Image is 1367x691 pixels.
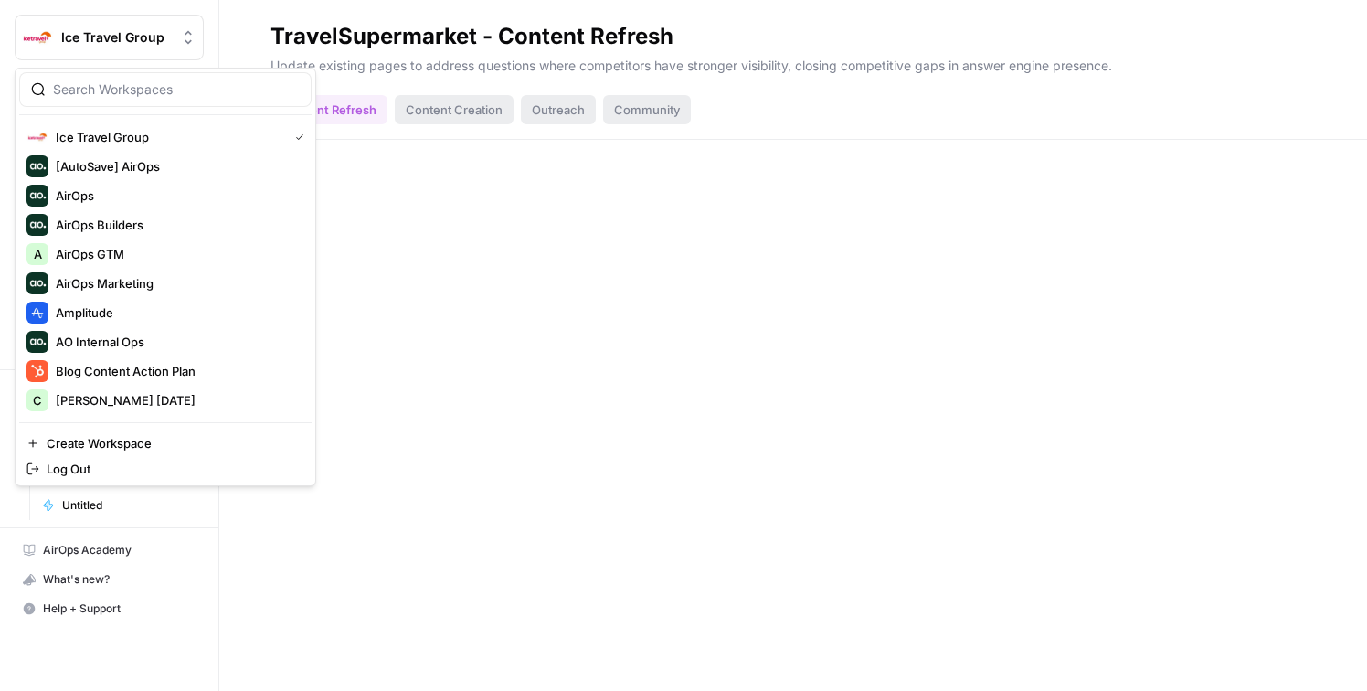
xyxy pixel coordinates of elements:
span: Ice Travel Group [61,28,172,47]
button: Workspace: Ice Travel Group [15,15,204,60]
img: Amplitude Logo [26,302,48,324]
a: Untitled [34,491,204,520]
span: AirOps Builders [56,216,297,234]
span: AirOps Marketing [56,274,297,292]
span: Untitled [62,497,196,514]
p: Update existing pages to address questions where competitors have stronger visibility, closing co... [270,51,1316,75]
a: Log Out [19,456,312,482]
span: Help + Support [43,601,196,617]
a: Create Workspace [19,431,312,456]
div: Content Creation [395,95,514,124]
span: [AutoSave] AirOps [56,157,297,175]
span: Create Workspace [47,434,297,452]
span: Ice Travel Group [56,128,281,146]
span: AirOps [56,186,297,205]
div: Outreach [521,95,596,124]
span: C [33,391,42,409]
img: Blog Content Action Plan Logo [26,360,48,382]
span: A [34,245,42,263]
span: AO Internal Ops [56,333,297,351]
span: Amplitude [56,303,297,322]
img: AirOps Logo [26,185,48,207]
span: Blog Content Action Plan [56,362,297,380]
img: AO Internal Ops Logo [26,331,48,353]
span: [PERSON_NAME] [DATE] [56,391,297,409]
a: AirOps Academy [15,536,204,565]
div: Workspace: Ice Travel Group [15,68,316,486]
img: [AutoSave] AirOps Logo [26,155,48,177]
input: Search Workspaces [53,80,300,99]
button: What's new? [15,565,204,594]
div: Content Refresh [270,95,387,124]
span: Log Out [47,460,297,478]
div: Community [603,95,691,124]
img: Ice Travel Group Logo [26,126,48,148]
div: TravelSupermarket - Content Refresh [270,22,673,51]
div: What's new? [16,566,203,593]
img: AirOps Marketing Logo [26,272,48,294]
span: AirOps Academy [43,542,196,558]
span: AirOps GTM [56,245,297,263]
img: AirOps Builders Logo [26,214,48,236]
img: Ice Travel Group Logo [21,21,54,54]
button: Help + Support [15,594,204,623]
